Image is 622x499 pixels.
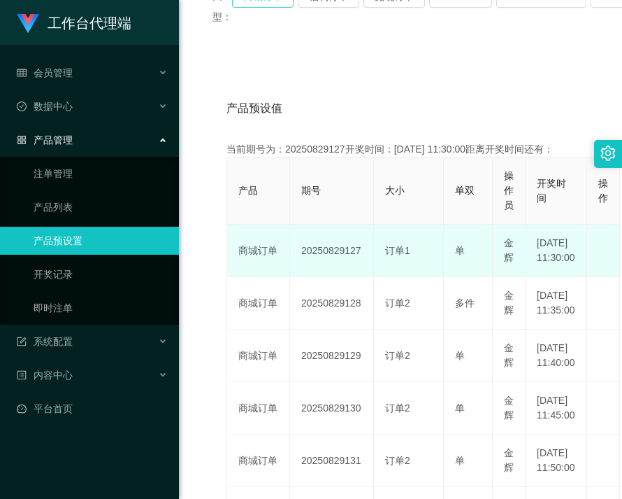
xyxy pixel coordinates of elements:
i: 图标: setting [600,146,616,161]
span: 单双 [455,185,475,196]
span: 期号 [301,185,321,196]
a: 即时注单 [34,294,168,322]
span: 产品管理 [17,134,73,146]
a: 图标: dashboard平台首页 [17,395,168,423]
td: 金辉 [493,225,526,277]
h1: 工作台代理端 [48,1,131,45]
td: 金辉 [493,277,526,330]
td: 商城订单 [227,382,290,435]
span: 单 [455,402,465,414]
span: 操作 [598,178,608,204]
td: 20250829127 [290,225,374,277]
td: 20250829129 [290,330,374,382]
span: 数据中心 [17,101,73,112]
td: [DATE] 11:30:00 [526,225,587,277]
a: 产品列表 [34,193,168,221]
td: 20250829131 [290,435,374,487]
span: 订单2 [385,402,410,414]
i: 图标: table [17,68,27,78]
span: 订单1 [385,245,410,256]
img: logo.9652507e.png [17,14,39,34]
td: [DATE] 11:50:00 [526,435,587,487]
span: 系统配置 [17,336,73,347]
span: 订单2 [385,455,410,466]
span: 开奖时间 [537,178,566,204]
span: 内容中心 [17,370,73,381]
td: [DATE] 11:45:00 [526,382,587,435]
td: [DATE] 11:40:00 [526,330,587,382]
div: 当前期号为：20250829127开奖时间：[DATE] 11:30:00距离开奖时间还有： [226,142,574,157]
i: 图标: form [17,337,27,346]
td: 金辉 [493,330,526,382]
a: 注单管理 [34,160,168,188]
span: 产品 [238,185,258,196]
td: 金辉 [493,382,526,435]
td: 商城订单 [227,330,290,382]
i: 图标: appstore-o [17,135,27,145]
span: 会员管理 [17,67,73,78]
span: 订单2 [385,297,410,309]
td: 商城订单 [227,435,290,487]
span: 产品预设值 [226,100,282,117]
td: 商城订单 [227,225,290,277]
i: 图标: profile [17,370,27,380]
a: 工作台代理端 [17,17,131,28]
span: 大小 [385,185,405,196]
span: 订单2 [385,350,410,361]
i: 图标: check-circle-o [17,101,27,111]
span: 多件 [455,297,475,309]
td: 商城订单 [227,277,290,330]
td: 20250829130 [290,382,374,435]
span: 单 [455,350,465,361]
a: 开奖记录 [34,260,168,288]
span: 单 [455,245,465,256]
td: 金辉 [493,435,526,487]
td: [DATE] 11:35:00 [526,277,587,330]
span: 操作员 [504,170,514,211]
span: 单 [455,455,465,466]
td: 20250829128 [290,277,374,330]
a: 产品预设置 [34,227,168,255]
